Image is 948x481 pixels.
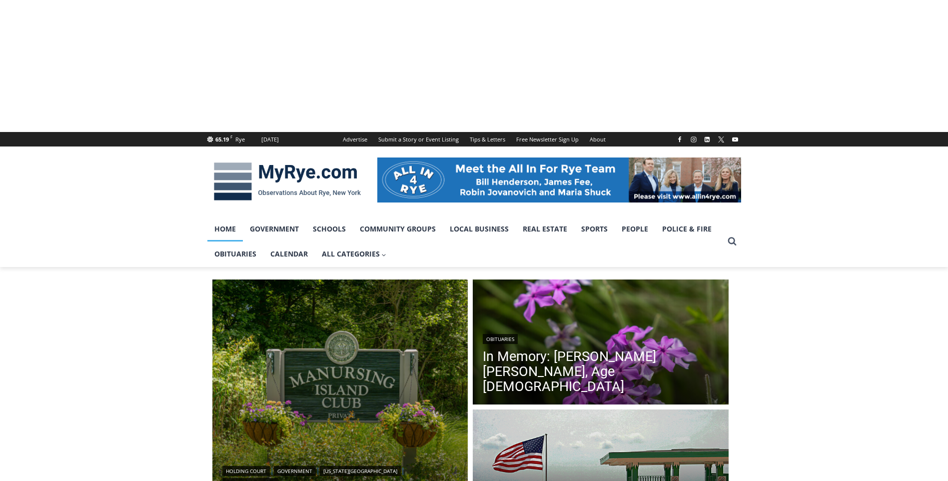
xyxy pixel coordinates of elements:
[511,132,584,146] a: Free Newsletter Sign Up
[230,134,232,139] span: F
[473,279,729,407] img: (PHOTO: Kim Eierman of EcoBeneficial designed and oversaw the installation of native plant beds f...
[207,241,263,266] a: Obituaries
[674,133,686,145] a: Facebook
[207,155,367,207] img: MyRye.com
[483,334,518,344] a: Obituaries
[483,349,719,394] a: In Memory: [PERSON_NAME] [PERSON_NAME], Age [DEMOGRAPHIC_DATA]
[235,135,245,144] div: Rye
[377,157,741,202] img: All in for Rye
[322,248,387,259] span: All Categories
[353,216,443,241] a: Community Groups
[715,133,727,145] a: X
[688,133,700,145] a: Instagram
[263,241,315,266] a: Calendar
[243,216,306,241] a: Government
[261,135,279,144] div: [DATE]
[574,216,615,241] a: Sports
[274,466,316,476] a: Government
[729,133,741,145] a: YouTube
[207,216,723,267] nav: Primary Navigation
[584,132,611,146] a: About
[222,466,270,476] a: Holding Court
[615,216,655,241] a: People
[337,132,373,146] a: Advertise
[315,241,394,266] a: All Categories
[207,216,243,241] a: Home
[215,135,229,143] span: 65.19
[373,132,464,146] a: Submit a Story or Event Listing
[723,232,741,250] button: View Search Form
[306,216,353,241] a: Schools
[516,216,574,241] a: Real Estate
[473,279,729,407] a: Read More In Memory: Barbara Porter Schofield, Age 90
[701,133,713,145] a: Linkedin
[464,132,511,146] a: Tips & Letters
[320,466,401,476] a: [US_STATE][GEOGRAPHIC_DATA]
[337,132,611,146] nav: Secondary Navigation
[655,216,719,241] a: Police & Fire
[443,216,516,241] a: Local Business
